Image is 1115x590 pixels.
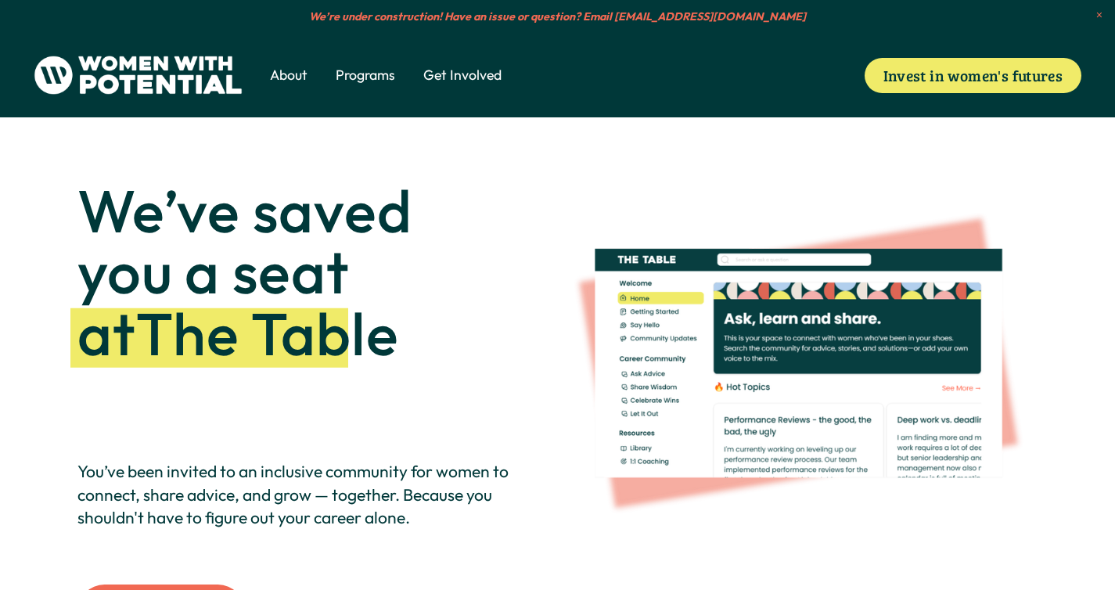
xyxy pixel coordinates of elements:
span: The Table [136,296,399,371]
span: Get Involved [423,66,502,85]
img: Women With Potential [34,56,243,95]
a: folder dropdown [423,64,502,86]
p: You’ve been invited to an inclusive community for women to connect, share advice, and grow — toge... [77,460,509,530]
a: folder dropdown [336,64,395,86]
h1: We’ve saved you a seat at [77,180,509,364]
a: Invest in women's futures [865,58,1082,93]
span: About [270,66,308,85]
a: folder dropdown [270,64,308,86]
span: Programs [336,66,395,85]
em: We’re under construction! Have an issue or question? Email [EMAIL_ADDRESS][DOMAIN_NAME] [309,9,806,23]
